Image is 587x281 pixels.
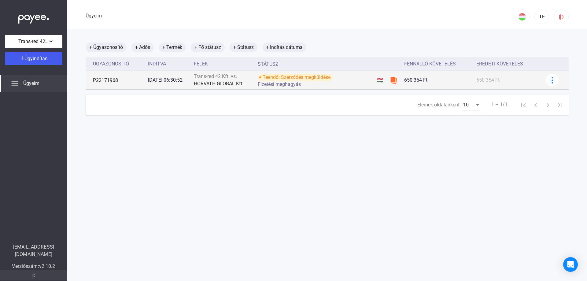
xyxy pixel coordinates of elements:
[539,14,545,20] font: TE
[148,60,189,68] div: Indítva
[135,44,150,50] font: + Adós
[417,102,461,108] font: Elemek oldalanként:
[89,44,123,50] font: + Ügyazonosító
[463,101,480,109] mat-select: Elemek oldalanként:
[517,99,530,111] button: Első oldal
[542,99,554,111] button: Következő oldal
[404,61,456,67] font: Fennálló követelés
[377,77,383,83] font: 🇭🇺
[476,61,523,67] font: Eredeti követelés
[93,61,129,67] font: Ügyazonosító
[148,61,166,67] font: Indítva
[13,244,54,257] font: [EMAIL_ADDRESS][DOMAIN_NAME]
[258,61,279,67] font: Státusz
[23,80,39,86] font: Ügyeim
[148,77,183,83] font: [DATE] 06:30:52
[554,99,566,111] button: Utolsó oldal
[491,102,508,107] font: 1 – 1/1
[515,9,530,24] button: HU
[194,60,253,68] div: Felek
[5,35,62,48] button: Trans-red 42 Kft.
[563,257,578,272] div: Intercom Messenger megnyitása
[554,9,569,24] button: kijelentkezés-piros
[558,14,565,20] img: kijelentkezés-piros
[93,60,143,68] div: Ügyazonosító
[5,52,62,65] button: Ügyindítás
[20,56,24,60] img: plus-white.svg
[530,99,542,111] button: Előző oldal
[404,60,472,68] div: Fennálló követelés
[258,81,301,87] font: Fizetési meghagyás
[546,74,559,87] button: kékebb
[86,13,102,19] font: Ügyeim
[549,77,556,83] img: kékebb
[476,77,500,83] font: 650 354 Ft
[18,11,49,24] img: white-payee-white-dot.svg
[534,9,549,24] button: TE
[263,74,330,80] font: Teendő: Szerződés megküldése
[233,44,254,50] font: + Státusz
[476,60,538,68] div: Eredeti követelés
[12,263,39,269] font: Verziószám:
[32,274,35,277] img: arrow-double-left-grey.svg
[266,44,303,50] font: + Indítás dátuma
[194,73,237,79] font: Trans-red 42 Kft. vs.
[390,76,397,84] img: szamlazzhu-mini
[162,44,182,50] font: + Termék
[18,38,54,44] font: Trans-red 42 Kft.
[519,13,526,20] img: HU
[93,77,118,83] font: P22171968
[194,81,244,87] font: HORVÁTH GLOBAL Kft.
[194,61,208,67] font: Felek
[404,77,427,83] font: 650 354 Ft
[24,56,47,61] font: Ügyindítás
[39,263,55,269] font: v2.10.2
[463,102,469,108] font: 10
[11,80,18,87] img: list.svg
[194,44,221,50] font: + Fő státusz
